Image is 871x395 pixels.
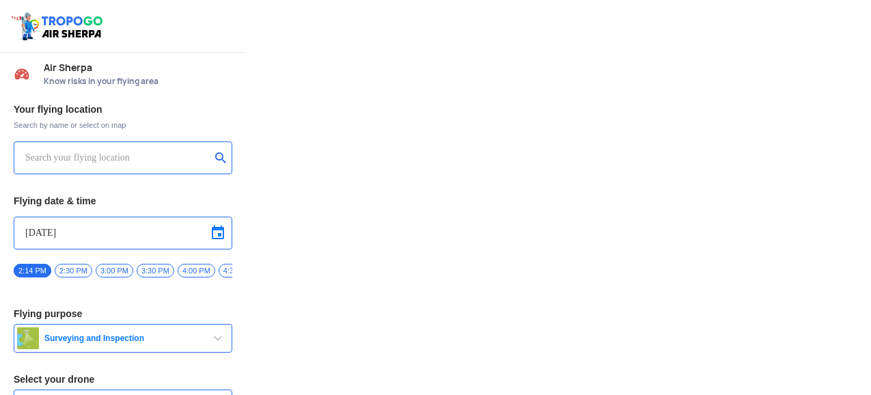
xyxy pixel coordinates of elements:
span: 4:30 PM [219,264,256,277]
img: survey.png [17,327,39,349]
span: 2:14 PM [14,264,51,277]
span: 3:00 PM [96,264,133,277]
input: Search your flying location [25,150,210,166]
span: Surveying and Inspection [39,333,210,344]
span: Know risks in your flying area [44,76,232,87]
span: Search by name or select on map [14,120,232,131]
h3: Your flying location [14,105,232,114]
span: Air Sherpa [44,62,232,73]
h3: Select your drone [14,374,232,384]
img: ic_tgdronemaps.svg [10,10,107,42]
h3: Flying date & time [14,196,232,206]
span: 2:30 PM [55,264,92,277]
img: Risk Scores [14,66,30,82]
input: Select Date [25,225,221,241]
span: 3:30 PM [137,264,174,277]
span: 4:00 PM [178,264,215,277]
h3: Flying purpose [14,309,232,318]
button: Surveying and Inspection [14,324,232,353]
